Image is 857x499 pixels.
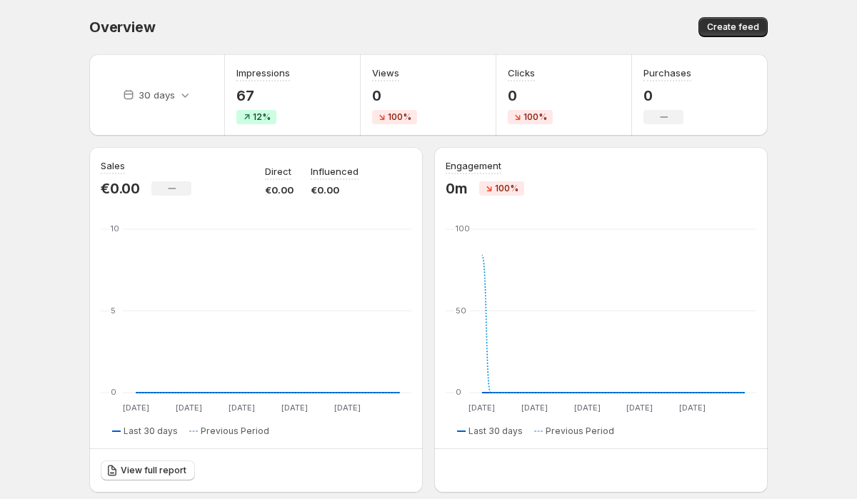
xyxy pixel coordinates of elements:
[111,306,116,316] text: 5
[468,425,523,437] span: Last 30 days
[265,164,291,178] p: Direct
[281,403,308,413] text: [DATE]
[626,403,653,413] text: [DATE]
[372,66,399,80] h3: Views
[101,158,125,173] h3: Sales
[334,403,361,413] text: [DATE]
[372,87,417,104] p: 0
[265,183,294,197] p: €0.00
[456,223,470,233] text: 100
[388,111,411,123] span: 100%
[446,158,501,173] h3: Engagement
[124,425,178,437] span: Last 30 days
[236,87,290,104] p: 67
[495,183,518,194] span: 100%
[121,465,186,476] span: View full report
[89,19,155,36] span: Overview
[236,66,290,80] h3: Impressions
[456,387,461,397] text: 0
[176,403,202,413] text: [DATE]
[101,180,140,197] p: €0.00
[111,387,116,397] text: 0
[508,66,535,80] h3: Clicks
[679,403,706,413] text: [DATE]
[101,460,195,480] a: View full report
[111,223,119,233] text: 10
[229,403,255,413] text: [DATE]
[446,180,468,197] p: 0m
[574,403,601,413] text: [DATE]
[698,17,768,37] button: Create feed
[123,403,149,413] text: [DATE]
[508,87,553,104] p: 0
[468,403,495,413] text: [DATE]
[523,111,547,123] span: 100%
[201,425,269,437] span: Previous Period
[521,403,548,413] text: [DATE]
[139,88,175,102] p: 30 days
[456,306,466,316] text: 50
[311,164,359,178] p: Influenced
[546,425,614,437] span: Previous Period
[643,87,691,104] p: 0
[707,21,759,33] span: Create feed
[643,66,691,80] h3: Purchases
[253,111,271,123] span: 12%
[311,183,359,197] p: €0.00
